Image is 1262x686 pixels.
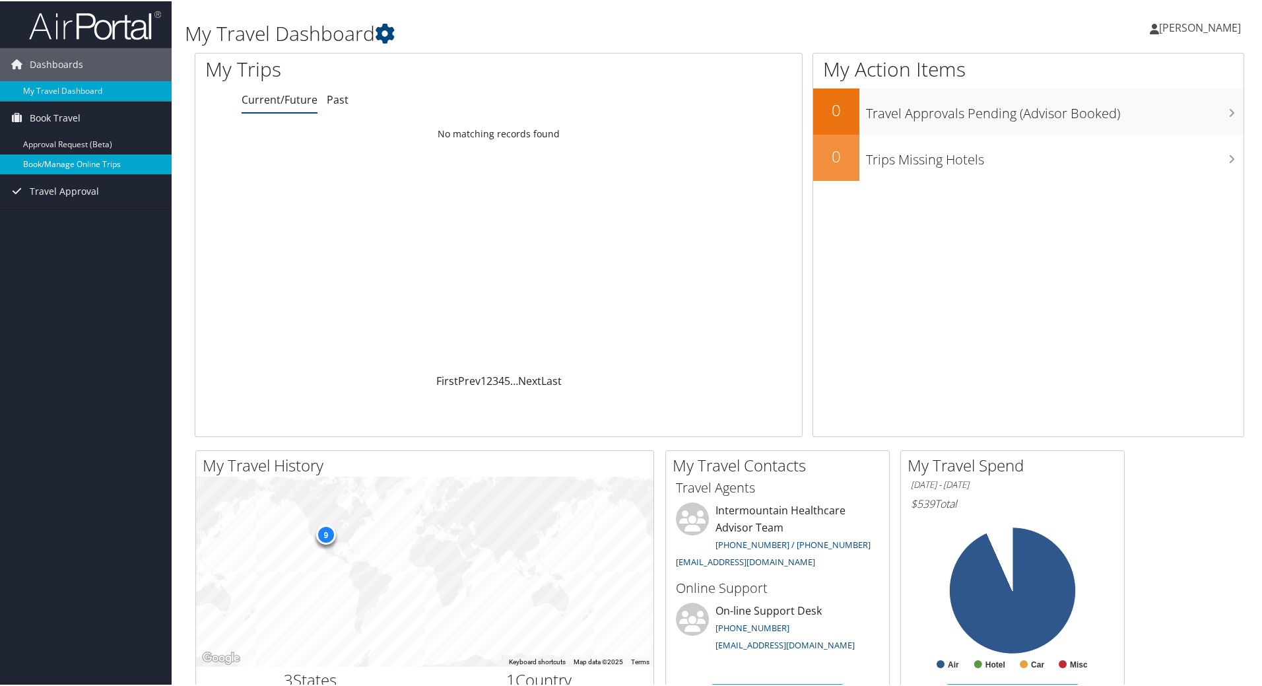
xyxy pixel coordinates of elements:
td: No matching records found [195,121,802,145]
a: 5 [504,372,510,387]
text: Hotel [985,659,1005,668]
span: Dashboards [30,47,83,80]
a: Open this area in Google Maps (opens a new window) [199,648,243,666]
text: Misc [1070,659,1088,668]
li: Intermountain Healthcare Advisor Team [669,501,886,572]
div: 9 [315,524,335,543]
a: [PHONE_NUMBER] / [PHONE_NUMBER] [715,537,871,549]
span: $539 [911,495,935,510]
h1: My Travel Dashboard [185,18,898,46]
a: 0Travel Approvals Pending (Advisor Booked) [813,87,1244,133]
a: Terms (opens in new tab) [631,657,649,664]
a: 4 [498,372,504,387]
h3: Trips Missing Hotels [866,143,1244,168]
h3: Online Support [676,578,879,596]
span: Map data ©2025 [574,657,623,664]
span: [PERSON_NAME] [1159,19,1241,34]
button: Keyboard shortcuts [509,656,566,666]
a: [EMAIL_ADDRESS][DOMAIN_NAME] [676,555,815,566]
h3: Travel Agents [676,477,879,496]
h2: 0 [813,144,859,166]
a: [PHONE_NUMBER] [715,621,789,633]
h6: [DATE] - [DATE] [911,477,1114,490]
a: First [436,372,458,387]
span: … [510,372,518,387]
h1: My Trips [205,54,539,82]
a: Prev [458,372,481,387]
a: Next [518,372,541,387]
a: [PERSON_NAME] [1150,7,1254,46]
text: Air [948,659,959,668]
h2: 0 [813,98,859,120]
h3: Travel Approvals Pending (Advisor Booked) [866,96,1244,121]
a: Current/Future [242,91,317,106]
text: Car [1031,659,1044,668]
h2: My Travel Spend [908,453,1124,475]
a: 3 [492,372,498,387]
h6: Total [911,495,1114,510]
h2: My Travel Contacts [673,453,889,475]
h2: My Travel History [203,453,653,475]
a: 2 [486,372,492,387]
img: Google [199,648,243,666]
span: Book Travel [30,100,81,133]
a: Last [541,372,562,387]
img: airportal-logo.png [29,9,161,40]
a: 1 [481,372,486,387]
a: 0Trips Missing Hotels [813,133,1244,180]
a: Past [327,91,349,106]
h1: My Action Items [813,54,1244,82]
span: Travel Approval [30,174,99,207]
li: On-line Support Desk [669,601,886,656]
a: [EMAIL_ADDRESS][DOMAIN_NAME] [715,638,855,650]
